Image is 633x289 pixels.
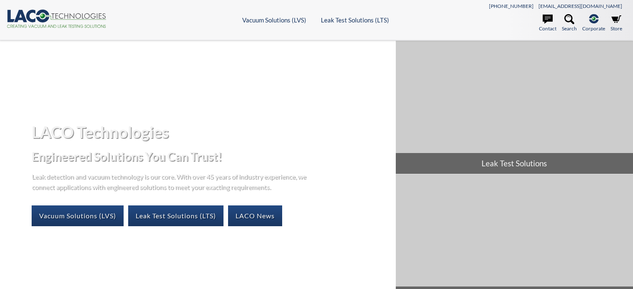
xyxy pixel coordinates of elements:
[396,41,633,174] a: Leak Test Solutions
[128,205,223,226] a: Leak Test Solutions (LTS)
[611,14,622,32] a: Store
[489,3,534,9] a: [PHONE_NUMBER]
[242,16,306,24] a: Vacuum Solutions (LVS)
[32,122,389,142] h1: LACO Technologies
[32,205,124,226] a: Vacuum Solutions (LVS)
[582,25,605,32] span: Corporate
[539,3,622,9] a: [EMAIL_ADDRESS][DOMAIN_NAME]
[539,14,556,32] a: Contact
[562,14,577,32] a: Search
[32,171,310,192] p: Leak detection and vacuum technology is our core. With over 45 years of industry experience, we c...
[32,149,389,164] h2: Engineered Solutions You Can Trust!
[396,153,633,174] span: Leak Test Solutions
[321,16,389,24] a: Leak Test Solutions (LTS)
[228,205,282,226] a: LACO News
